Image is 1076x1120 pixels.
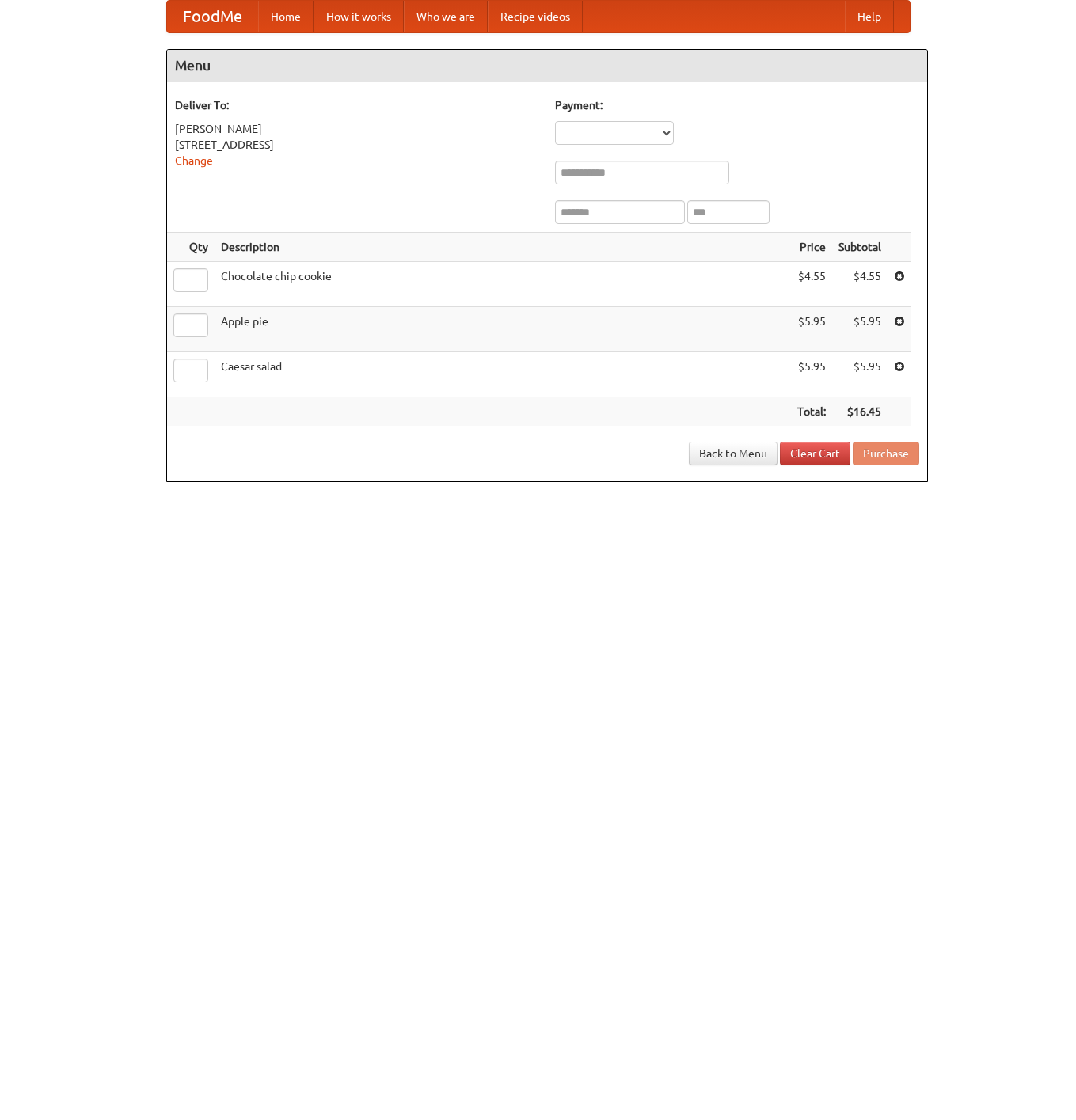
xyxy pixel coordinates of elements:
[853,442,919,465] button: Purchase
[832,233,888,262] th: Subtotal
[832,262,888,307] td: $4.55
[791,262,832,307] td: $4.55
[215,352,791,397] td: Caesar salad
[832,352,888,397] td: $5.95
[555,97,919,113] h5: Payment:
[215,262,791,307] td: Chocolate chip cookie
[215,233,791,262] th: Description
[175,154,213,167] a: Change
[175,137,539,153] div: [STREET_ADDRESS]
[780,442,850,465] a: Clear Cart
[258,1,314,32] a: Home
[832,307,888,352] td: $5.95
[832,397,888,427] th: $16.45
[791,307,832,352] td: $5.95
[404,1,488,32] a: Who we are
[167,1,258,32] a: FoodMe
[175,97,539,113] h5: Deliver To:
[314,1,404,32] a: How it works
[175,121,539,137] div: [PERSON_NAME]
[488,1,583,32] a: Recipe videos
[215,307,791,352] td: Apple pie
[167,233,215,262] th: Qty
[791,352,832,397] td: $5.95
[689,442,778,465] a: Back to Menu
[845,1,894,32] a: Help
[791,397,832,427] th: Total:
[791,233,832,262] th: Price
[167,50,927,82] h4: Menu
